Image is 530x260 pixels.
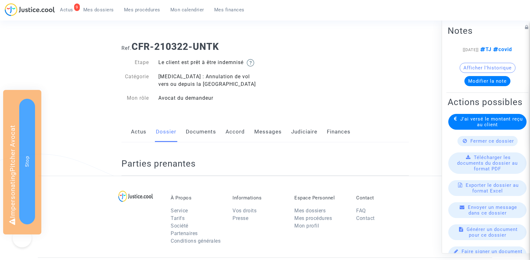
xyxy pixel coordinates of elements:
[121,158,414,169] h2: Parties prenantes
[154,73,265,88] div: [MEDICAL_DATA] : Annulation de vol vers ou depuis la [GEOGRAPHIC_DATA]
[463,47,479,52] span: [[DATE]]
[462,249,522,260] span: Faire signer un document à un participant
[156,121,176,142] a: Dossier
[165,5,209,15] a: Mon calendrier
[356,215,375,221] a: Contact
[492,46,512,52] span: covid
[247,59,254,67] img: help.svg
[78,5,119,15] a: Mes dossiers
[233,215,248,221] a: Presse
[154,59,265,67] div: Le client est prêt à être indemnisé
[448,25,527,36] h2: Notes
[19,99,35,224] button: Stop
[470,138,514,144] span: Fermer ce dossier
[294,195,347,201] p: Espace Personnel
[154,94,265,102] div: Avocat du demandeur
[233,195,285,201] p: Informations
[124,7,160,13] span: Mes procédures
[132,41,219,52] b: CFR-210322-UNTK
[117,73,154,88] div: Catégorie
[294,208,326,214] a: Mes dossiers
[13,228,32,247] iframe: Help Scout Beacon - Open
[226,121,245,142] a: Accord
[291,121,317,142] a: Judiciaire
[464,76,510,86] button: Modifier la note
[479,46,492,52] span: TJ
[60,7,73,13] span: Actus
[24,156,30,167] span: Stop
[468,204,517,216] span: Envoyer un message dans ce dossier
[55,5,78,15] a: 9Actus
[117,59,154,67] div: Etape
[171,208,188,214] a: Service
[171,230,198,236] a: Partenaires
[171,195,223,201] p: À Propos
[118,191,153,202] img: logo-lg.svg
[209,5,250,15] a: Mes finances
[460,116,523,127] span: J'ai versé le montant reçu au client
[186,121,216,142] a: Documents
[466,182,519,194] span: Exporter le dossier au format Excel
[356,208,366,214] a: FAQ
[254,121,282,142] a: Messages
[171,223,188,229] a: Société
[121,45,132,51] span: Ref.
[5,3,55,16] img: jc-logo.svg
[171,238,221,244] a: Conditions générales
[460,63,515,73] button: Afficher l'historique
[119,5,165,15] a: Mes procédures
[457,155,518,172] span: Télécharger les documents du dossier au format PDF
[171,215,185,221] a: Tarifs
[356,195,409,201] p: Contact
[294,223,319,229] a: Mon profil
[131,121,146,142] a: Actus
[294,215,332,221] a: Mes procédures
[467,227,518,238] span: Générer un document pour ce dossier
[117,94,154,102] div: Mon rôle
[170,7,204,13] span: Mon calendrier
[83,7,114,13] span: Mes dossiers
[3,90,41,234] div: Impersonating
[233,208,256,214] a: Vos droits
[214,7,244,13] span: Mes finances
[74,3,80,11] div: 9
[448,97,527,108] h2: Actions possibles
[327,121,350,142] a: Finances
